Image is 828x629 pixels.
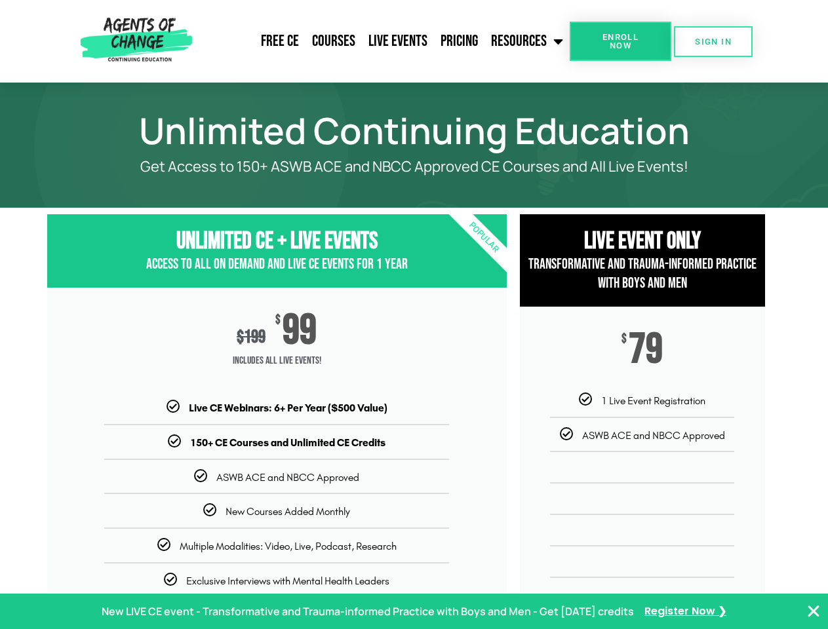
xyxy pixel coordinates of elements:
a: Free CE [254,25,306,58]
span: 1 Live Event Registration [601,394,705,407]
span: $ [237,326,244,348]
h1: Unlimited Continuing Education [41,115,788,145]
span: $ [275,314,281,327]
b: 150+ CE Courses and Unlimited CE Credits [190,436,385,449]
a: Resources [484,25,570,58]
span: 79 [629,333,663,367]
span: Enroll Now [591,33,650,50]
span: ASWB ACE and NBCC Approved [216,471,359,484]
h3: Unlimited CE + Live Events [47,227,507,256]
p: New LIVE CE event - Transformative and Trauma-informed Practice with Boys and Men - Get [DATE] cr... [102,602,634,621]
div: 199 [237,326,266,348]
nav: Menu [197,25,570,58]
span: Multiple Modalities: Video, Live, Podcast, Research [180,540,397,552]
div: Popular [408,162,559,313]
a: Live Events [362,25,434,58]
b: Live CE Webinars: 6+ Per Year ($500 Value) [189,402,387,414]
span: Includes ALL Live Events! [47,348,507,374]
span: ASWB ACE and NBCC Approved [582,429,725,442]
span: New Courses Added Monthly [226,505,350,518]
span: 99 [283,314,317,348]
span: Exclusive Interviews with Mental Health Leaders [186,575,389,587]
h3: Live Event Only [520,227,765,256]
a: Register Now ❯ [644,602,726,621]
button: Close Banner [806,603,821,619]
span: Access to All On Demand and Live CE Events for 1 year [146,256,408,273]
a: Enroll Now [570,22,671,61]
a: Courses [306,25,362,58]
p: Get Access to 150+ ASWB ACE and NBCC Approved CE Courses and All Live Events! [93,159,736,175]
a: Pricing [434,25,484,58]
span: SIGN IN [695,37,732,46]
span: $ [621,333,627,346]
span: Transformative and Trauma-informed Practice with Boys and Men [528,256,757,292]
a: SIGN IN [674,26,753,57]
